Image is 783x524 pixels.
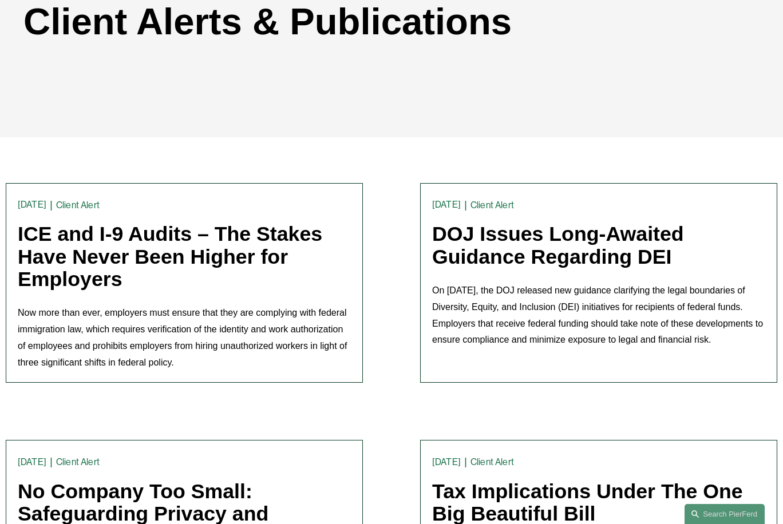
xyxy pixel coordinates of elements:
time: [DATE] [18,458,46,467]
a: DOJ Issues Long-Awaited Guidance Regarding DEI [432,223,684,268]
a: Client Alert [56,200,100,211]
a: Client Alert [470,456,514,467]
a: Client Alert [470,200,514,211]
h1: Client Alerts & Publications [23,1,575,43]
a: ICE and I-9 Audits – The Stakes Have Never Been Higher for Employers [18,223,322,291]
p: Now more than ever, employers must ensure that they are complying with federal immigration law, w... [18,305,351,371]
time: [DATE] [432,200,461,209]
a: Search this site [685,504,765,524]
p: On [DATE], the DOJ released new guidance clarifying the legal boundaries of Diversity, Equity, an... [432,283,765,348]
a: Client Alert [56,456,100,467]
time: [DATE] [432,458,461,467]
time: [DATE] [18,200,46,209]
